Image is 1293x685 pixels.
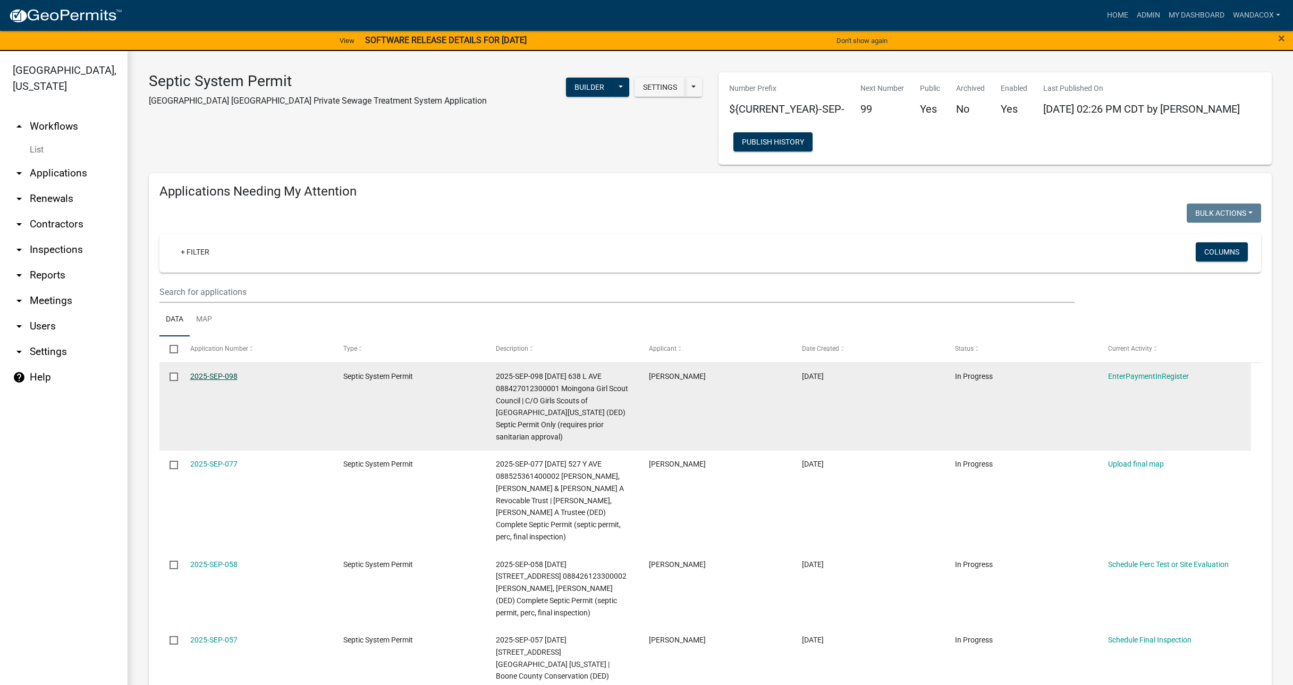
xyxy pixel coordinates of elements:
[1001,83,1027,94] p: Enabled
[802,560,824,569] span: 06/23/2025
[335,32,359,49] a: View
[860,103,904,115] h5: 99
[920,83,940,94] p: Public
[13,120,26,133] i: arrow_drop_up
[733,138,813,147] wm-modal-confirm: Workflow Publish History
[13,167,26,180] i: arrow_drop_down
[1164,5,1229,26] a: My Dashboard
[159,303,190,337] a: Data
[1133,5,1164,26] a: Admin
[343,636,413,644] span: Septic System Permit
[802,345,839,352] span: Date Created
[955,560,993,569] span: In Progress
[649,560,706,569] span: Edward F Babbitt
[172,242,218,261] a: + Filter
[13,371,26,384] i: help
[729,103,844,115] h5: ${CURRENT_YEAR}-SEP-
[13,192,26,205] i: arrow_drop_down
[343,345,357,352] span: Type
[635,78,686,97] button: Settings
[1103,5,1133,26] a: Home
[945,336,1098,362] datatable-header-cell: Status
[1229,5,1284,26] a: WandaCox
[343,560,413,569] span: Septic System Permit
[792,336,945,362] datatable-header-cell: Date Created
[1187,204,1261,223] button: Bulk Actions
[832,32,892,49] button: Don't show again
[860,83,904,94] p: Next Number
[955,345,974,352] span: Status
[159,184,1261,199] h4: Applications Needing My Attention
[1001,103,1027,115] h5: Yes
[1196,242,1248,261] button: Columns
[149,72,487,90] h3: Septic System Permit
[955,636,993,644] span: In Progress
[1098,336,1251,362] datatable-header-cell: Current Activity
[1108,460,1164,468] a: Upload final map
[956,83,985,94] p: Archived
[955,460,993,468] span: In Progress
[13,320,26,333] i: arrow_drop_down
[496,560,627,617] span: 2025-SEP-058 06/23/2025 798 R AVE 088426123300002 Babbitt, Brenda LE (DED) Complete Septic Permit...
[190,636,238,644] a: 2025-SEP-057
[486,336,639,362] datatable-header-cell: Description
[956,103,985,115] h5: No
[920,103,940,115] h5: Yes
[365,35,527,45] strong: SOFTWARE RELEASE DETAILS FOR [DATE]
[1043,103,1240,115] span: [DATE] 02:26 PM CDT by [PERSON_NAME]
[1108,560,1229,569] a: Schedule Perc Test or Site Evaluation
[802,636,824,644] span: 06/19/2025
[13,218,26,231] i: arrow_drop_down
[190,372,238,380] a: 2025-SEP-098
[190,303,218,337] a: Map
[729,83,844,94] p: Number Prefix
[496,345,528,352] span: Description
[1278,32,1285,45] button: Close
[149,95,487,107] p: [GEOGRAPHIC_DATA] [GEOGRAPHIC_DATA] Private Sewage Treatment System Application
[496,460,624,541] span: 2025-SEP-077 08/06/2025 527 Y AVE 088525361400002 Mc Beth, Stephen C & Carolyn A Revocable Trust ...
[343,460,413,468] span: Septic System Permit
[649,372,706,380] span: Rick Rogers
[649,345,677,352] span: Applicant
[1108,636,1191,644] a: Schedule Final Inspection
[1108,345,1152,352] span: Current Activity
[13,243,26,256] i: arrow_drop_down
[333,336,486,362] datatable-header-cell: Type
[13,269,26,282] i: arrow_drop_down
[190,460,238,468] a: 2025-SEP-077
[496,372,628,441] span: 2025-SEP-098 09/09/2025 638 L AVE 088427012300001 Moingona Girl Scout Council | C/O Girls Scouts ...
[733,132,813,151] button: Publish History
[1043,83,1240,94] p: Last Published On
[190,560,238,569] a: 2025-SEP-058
[343,372,413,380] span: Septic System Permit
[1278,31,1285,46] span: ×
[639,336,792,362] datatable-header-cell: Applicant
[802,372,824,380] span: 09/09/2025
[13,294,26,307] i: arrow_drop_down
[190,345,248,352] span: Application Number
[13,345,26,358] i: arrow_drop_down
[955,372,993,380] span: In Progress
[1108,372,1189,380] a: EnterPaymentInRegister
[180,336,333,362] datatable-header-cell: Application Number
[159,281,1075,303] input: Search for applications
[649,636,706,644] span: Chelsie Wilson
[649,460,706,468] span: mcbeth
[159,336,180,362] datatable-header-cell: Select
[566,78,613,97] button: Builder
[802,460,824,468] span: 08/06/2025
